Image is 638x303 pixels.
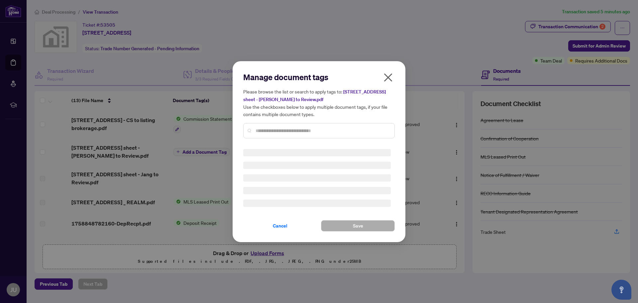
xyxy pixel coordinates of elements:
h5: Please browse the list or search to apply tags to: Use the checkboxes below to apply multiple doc... [243,88,395,118]
span: [STREET_ADDRESS] sheet - [PERSON_NAME] to Review.pdf [243,89,386,102]
span: close [383,72,393,83]
span: Cancel [273,221,287,231]
button: Cancel [243,220,317,231]
h2: Manage document tags [243,72,395,82]
button: Open asap [611,280,631,300]
button: Save [321,220,395,231]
